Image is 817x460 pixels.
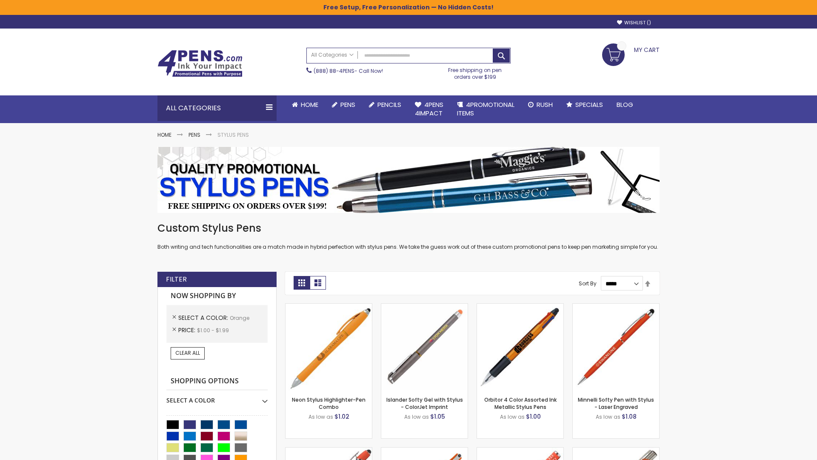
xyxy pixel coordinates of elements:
[610,95,640,114] a: Blog
[560,95,610,114] a: Specials
[166,372,268,391] strong: Shopping Options
[286,304,372,390] img: Neon Stylus Highlighter-Pen Combo-Orange
[386,396,463,410] a: Islander Softy Gel with Stylus - ColorJet Imprint
[622,412,637,421] span: $1.08
[178,313,230,322] span: Select A Color
[334,412,349,421] span: $1.02
[526,412,541,421] span: $1.00
[157,147,660,213] img: Stylus Pens
[415,100,443,118] span: 4Pens 4impact
[457,100,514,118] span: 4PROMOTIONAL ITEMS
[573,303,659,310] a: Minnelli Softy Pen with Stylus - Laser Engraved-Orange
[314,67,383,75] span: - Call Now!
[311,52,354,58] span: All Categories
[157,95,277,121] div: All Categories
[377,100,401,109] span: Pencils
[617,20,651,26] a: Wishlist
[285,95,325,114] a: Home
[314,67,354,75] a: (888) 88-4PENS
[440,63,511,80] div: Free shipping on pen orders over $199
[175,349,200,356] span: Clear All
[573,447,659,454] a: Tres-Chic Softy Brights with Stylus Pen - Laser-Orange
[294,276,310,290] strong: Grid
[166,390,268,405] div: Select A Color
[286,303,372,310] a: Neon Stylus Highlighter-Pen Combo-Orange
[307,48,358,62] a: All Categories
[521,95,560,114] a: Rush
[309,413,333,420] span: As low as
[178,326,197,334] span: Price
[578,396,654,410] a: Minnelli Softy Pen with Stylus - Laser Engraved
[362,95,408,114] a: Pencils
[617,100,633,109] span: Blog
[286,447,372,454] a: 4P-MS8B-Orange
[430,412,445,421] span: $1.05
[381,447,468,454] a: Avendale Velvet Touch Stylus Gel Pen-Orange
[537,100,553,109] span: Rush
[381,304,468,390] img: Islander Softy Gel with Stylus - ColorJet Imprint-Orange
[477,303,563,310] a: Orbitor 4 Color Assorted Ink Metallic Stylus Pens-Orange
[340,100,355,109] span: Pens
[301,100,318,109] span: Home
[500,413,525,420] span: As low as
[575,100,603,109] span: Specials
[292,396,366,410] a: Neon Stylus Highlighter-Pen Combo
[484,396,557,410] a: Orbitor 4 Color Assorted Ink Metallic Stylus Pens
[381,303,468,310] a: Islander Softy Gel with Stylus - ColorJet Imprint-Orange
[408,95,450,123] a: 4Pens4impact
[157,221,660,235] h1: Custom Stylus Pens
[189,131,200,138] a: Pens
[404,413,429,420] span: As low as
[579,280,597,287] label: Sort By
[450,95,521,123] a: 4PROMOTIONALITEMS
[477,304,563,390] img: Orbitor 4 Color Assorted Ink Metallic Stylus Pens-Orange
[325,95,362,114] a: Pens
[157,221,660,251] div: Both writing and tech functionalities are a match made in hybrid perfection with stylus pens. We ...
[157,131,171,138] a: Home
[573,304,659,390] img: Minnelli Softy Pen with Stylus - Laser Engraved-Orange
[157,50,243,77] img: 4Pens Custom Pens and Promotional Products
[217,131,249,138] strong: Stylus Pens
[230,314,249,322] span: Orange
[596,413,620,420] span: As low as
[171,347,205,359] a: Clear All
[477,447,563,454] a: Marin Softy Pen with Stylus - Laser Engraved-Orange
[197,327,229,334] span: $1.00 - $1.99
[166,275,187,284] strong: Filter
[166,287,268,305] strong: Now Shopping by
